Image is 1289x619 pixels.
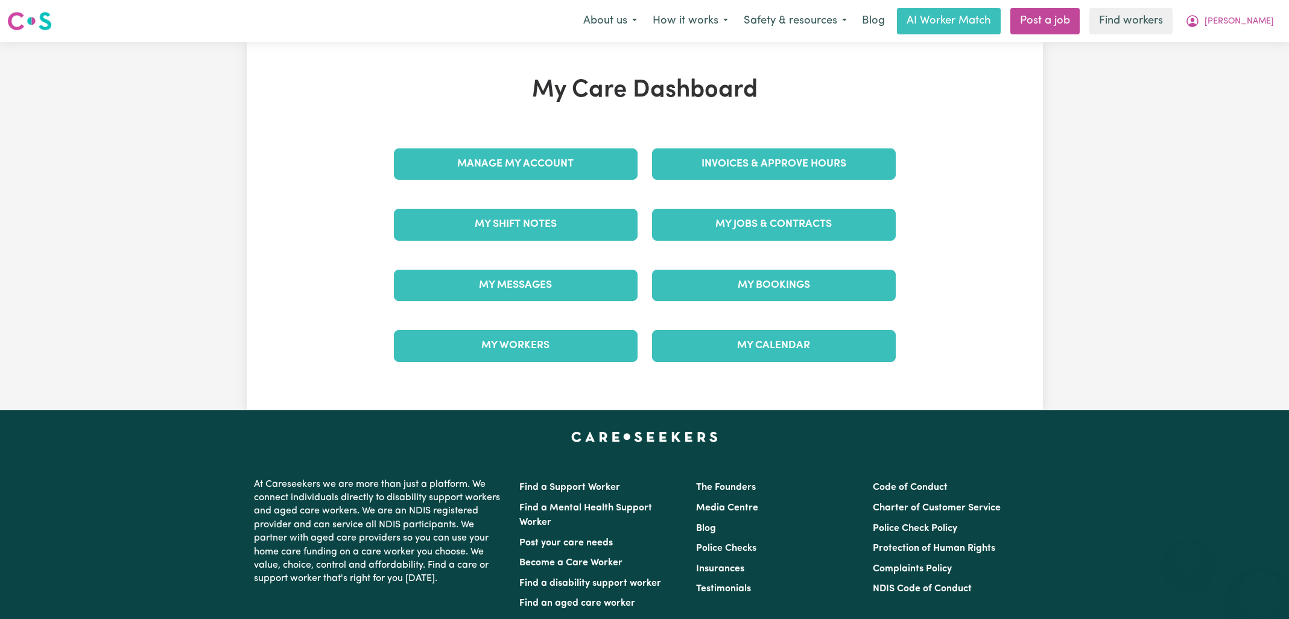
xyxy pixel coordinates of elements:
[519,558,622,568] a: Become a Care Worker
[519,503,652,527] a: Find a Mental Health Support Worker
[696,564,744,574] a: Insurances
[696,503,758,513] a: Media Centre
[696,483,756,492] a: The Founders
[519,598,635,608] a: Find an aged care worker
[575,8,645,34] button: About us
[571,432,718,442] a: Careseekers home page
[652,330,896,361] a: My Calendar
[1205,15,1274,28] span: [PERSON_NAME]
[387,76,903,105] h1: My Care Dashboard
[394,148,638,180] a: Manage My Account
[736,8,855,34] button: Safety & resources
[696,544,756,553] a: Police Checks
[696,524,716,533] a: Blog
[7,10,52,32] img: Careseekers logo
[897,8,1001,34] a: AI Worker Match
[254,473,505,591] p: At Careseekers we are more than just a platform. We connect individuals directly to disability su...
[394,270,638,301] a: My Messages
[519,483,620,492] a: Find a Support Worker
[652,209,896,240] a: My Jobs & Contracts
[873,483,948,492] a: Code of Conduct
[1010,8,1080,34] a: Post a job
[873,544,995,553] a: Protection of Human Rights
[855,8,892,34] a: Blog
[645,8,736,34] button: How it works
[873,524,957,533] a: Police Check Policy
[1089,8,1173,34] a: Find workers
[394,330,638,361] a: My Workers
[519,579,661,588] a: Find a disability support worker
[1177,8,1282,34] button: My Account
[394,209,638,240] a: My Shift Notes
[1176,542,1200,566] iframe: Close message
[873,503,1001,513] a: Charter of Customer Service
[7,7,52,35] a: Careseekers logo
[873,584,972,594] a: NDIS Code of Conduct
[873,564,952,574] a: Complaints Policy
[1241,571,1279,609] iframe: Button to launch messaging window
[696,584,751,594] a: Testimonials
[519,538,613,548] a: Post your care needs
[652,148,896,180] a: Invoices & Approve Hours
[652,270,896,301] a: My Bookings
